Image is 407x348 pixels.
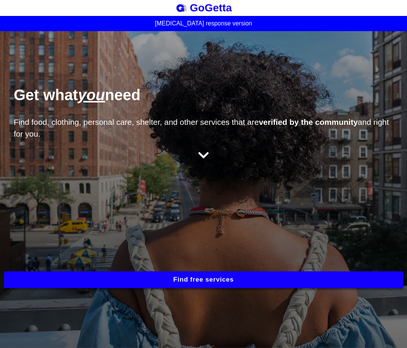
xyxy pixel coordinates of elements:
button: Find free services [4,271,403,288]
strong: verified by the community [259,118,358,126]
span: you [78,87,105,103]
h1: Get what need [14,86,397,113]
p: Find food, clothing, personal care, shelter, and other services that are and right for you. [14,116,393,140]
a: Find free services [4,276,403,283]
